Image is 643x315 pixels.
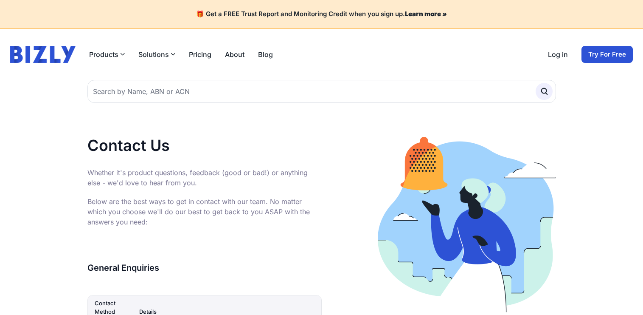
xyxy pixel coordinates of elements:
h3: General Enquiries [87,261,322,275]
h4: 🎁 Get a FREE Trust Report and Monitoring Credit when you sign up. [10,10,633,18]
a: Try For Free [581,46,633,63]
a: Learn more » [405,10,447,18]
h1: Contact Us [87,137,322,154]
a: Blog [258,49,273,60]
a: About [225,49,244,60]
p: Whether it's product questions, feedback (good or bad!) or anything else - we'd love to hear from... [87,167,322,188]
p: Below are the best ways to get in contact with our team. No matter which you choose we'll do our ... [87,196,322,227]
button: Solutions [138,49,175,60]
a: Log in [548,49,568,60]
button: Products [89,49,125,60]
input: Search by Name, ABN or ACN [87,80,556,103]
a: Pricing [189,49,211,60]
